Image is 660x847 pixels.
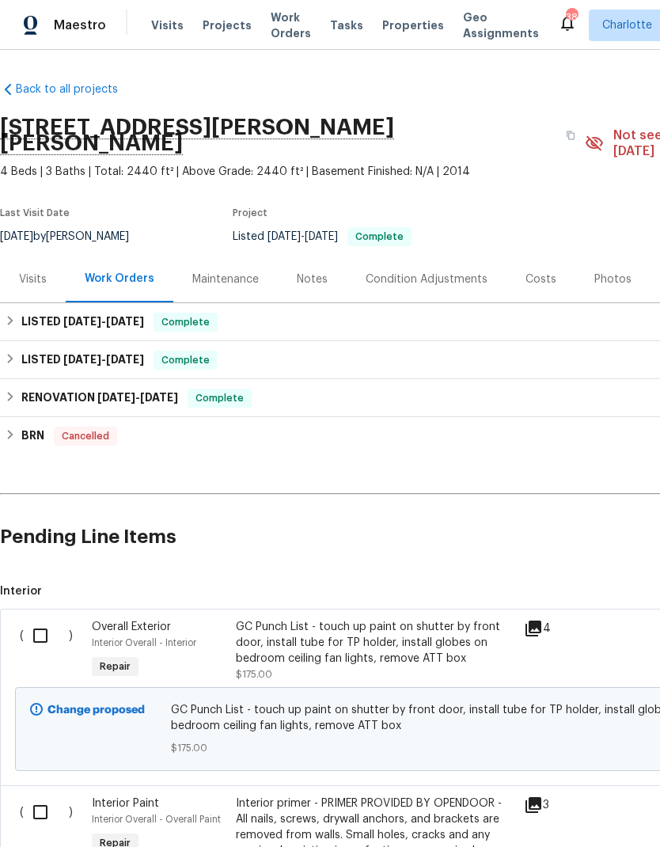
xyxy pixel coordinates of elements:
[97,392,178,403] span: -
[92,798,159,809] span: Interior Paint
[63,316,101,327] span: [DATE]
[189,390,250,406] span: Complete
[524,619,586,638] div: 4
[85,271,154,287] div: Work Orders
[21,389,178,408] h6: RENOVATION
[192,272,259,287] div: Maintenance
[233,231,412,242] span: Listed
[566,9,577,25] div: 38
[525,272,556,287] div: Costs
[140,392,178,403] span: [DATE]
[21,351,144,370] h6: LISTED
[271,9,311,41] span: Work Orders
[55,428,116,444] span: Cancelled
[463,9,539,41] span: Geo Assignments
[594,272,632,287] div: Photos
[524,796,586,815] div: 3
[602,17,652,33] span: Charlotte
[233,208,267,218] span: Project
[21,427,44,446] h6: BRN
[47,705,145,716] b: Change proposed
[155,352,216,368] span: Complete
[106,316,144,327] span: [DATE]
[21,313,144,332] h6: LISTED
[92,638,196,648] span: Interior Overall - Interior
[349,232,410,241] span: Complete
[297,272,328,287] div: Notes
[556,121,585,150] button: Copy Address
[382,17,444,33] span: Properties
[203,17,252,33] span: Projects
[151,17,184,33] span: Visits
[15,614,87,687] div: ( )
[97,392,135,403] span: [DATE]
[106,354,144,365] span: [DATE]
[63,316,144,327] span: -
[366,272,487,287] div: Condition Adjustments
[305,231,338,242] span: [DATE]
[63,354,144,365] span: -
[236,619,514,667] div: GC Punch List - touch up paint on shutter by front door, install tube for TP holder, install glob...
[267,231,301,242] span: [DATE]
[236,670,272,679] span: $175.00
[63,354,101,365] span: [DATE]
[19,272,47,287] div: Visits
[54,17,106,33] span: Maestro
[93,659,137,674] span: Repair
[330,20,363,31] span: Tasks
[92,815,221,824] span: Interior Overall - Overall Paint
[92,621,171,632] span: Overall Exterior
[155,314,216,330] span: Complete
[267,231,338,242] span: -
